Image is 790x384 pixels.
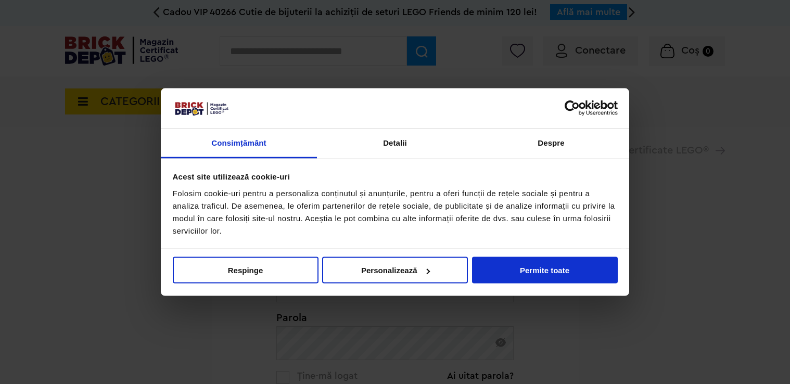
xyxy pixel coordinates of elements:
[473,129,629,158] a: Despre
[472,257,618,284] button: Permite toate
[527,100,618,116] a: Usercentrics Cookiebot - opens in a new window
[173,187,618,237] div: Folosim cookie-uri pentru a personaliza conținutul și anunțurile, pentru a oferi funcții de rețel...
[322,257,468,284] button: Personalizează
[161,129,317,158] a: Consimțământ
[173,171,618,183] div: Acest site utilizează cookie-uri
[173,257,318,284] button: Respinge
[317,129,473,158] a: Detalii
[173,100,230,117] img: siglă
